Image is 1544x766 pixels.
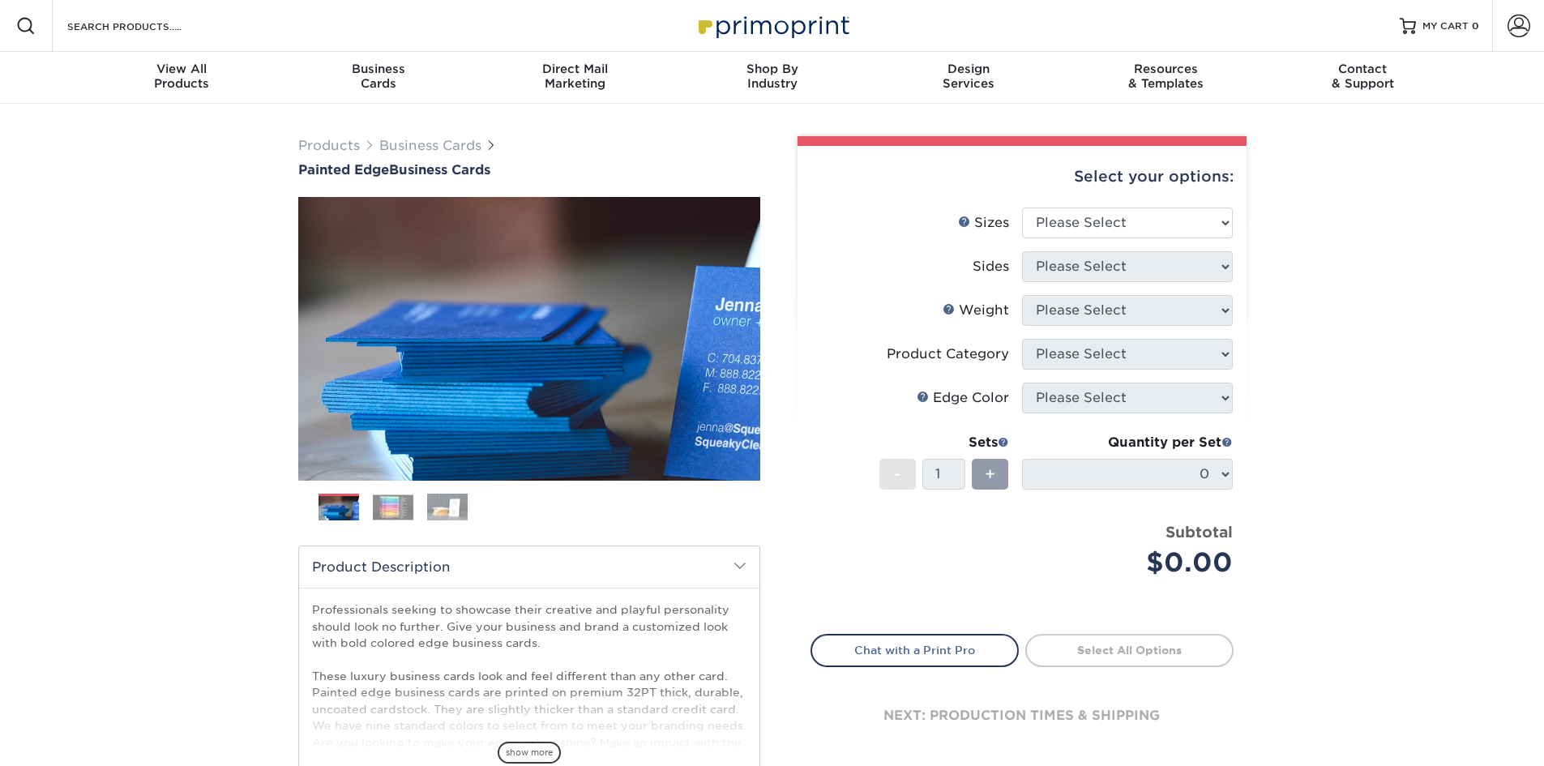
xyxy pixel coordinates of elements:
img: Primoprint [691,8,853,43]
img: Business Cards 01 [319,488,359,528]
div: & Templates [1067,62,1264,91]
span: - [894,462,901,486]
div: Products [83,62,280,91]
img: Business Cards 04 [481,487,522,528]
a: Business Cards [379,138,481,153]
span: Direct Mail [477,62,674,76]
h1: Business Cards [298,162,760,178]
span: View All [83,62,280,76]
div: $0.00 [1034,543,1233,582]
a: Resources& Templates [1067,52,1264,104]
div: Sizes [958,213,1009,233]
span: + [985,462,995,486]
div: Product Category [887,344,1009,364]
a: Select All Options [1025,634,1234,666]
img: Painted Edge 01 [298,108,760,570]
div: Sides [973,257,1009,276]
span: show more [498,742,561,764]
div: Quantity per Set [1022,433,1233,452]
a: BusinessCards [280,52,477,104]
div: Weight [943,301,1009,320]
span: Resources [1067,62,1264,76]
span: MY CART [1422,19,1469,33]
div: Services [870,62,1067,91]
div: Edge Color [917,388,1009,408]
span: Painted Edge [298,162,389,178]
strong: Subtotal [1165,523,1233,541]
div: Select your options: [810,146,1234,208]
img: Business Cards 07 [644,487,685,528]
a: Products [298,138,360,153]
span: Design [870,62,1067,76]
span: Contact [1264,62,1461,76]
span: Business [280,62,477,76]
div: Cards [280,62,477,91]
a: Direct MailMarketing [477,52,674,104]
span: 0 [1472,20,1479,32]
input: SEARCH PRODUCTS..... [66,16,224,36]
a: Painted EdgeBusiness Cards [298,162,760,178]
div: Sets [879,433,1009,452]
img: Business Cards 06 [590,487,631,528]
img: Business Cards 03 [427,493,468,521]
a: View AllProducts [83,52,280,104]
img: Business Cards 05 [536,487,576,528]
a: Shop ByIndustry [674,52,870,104]
div: next: production times & shipping [810,667,1234,764]
img: Business Cards 02 [373,494,413,520]
a: Contact& Support [1264,52,1461,104]
a: DesignServices [870,52,1067,104]
a: Chat with a Print Pro [810,634,1019,666]
span: Shop By [674,62,870,76]
div: Industry [674,62,870,91]
div: & Support [1264,62,1461,91]
img: Business Cards 08 [699,487,739,528]
div: Marketing [477,62,674,91]
h2: Product Description [299,546,759,588]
